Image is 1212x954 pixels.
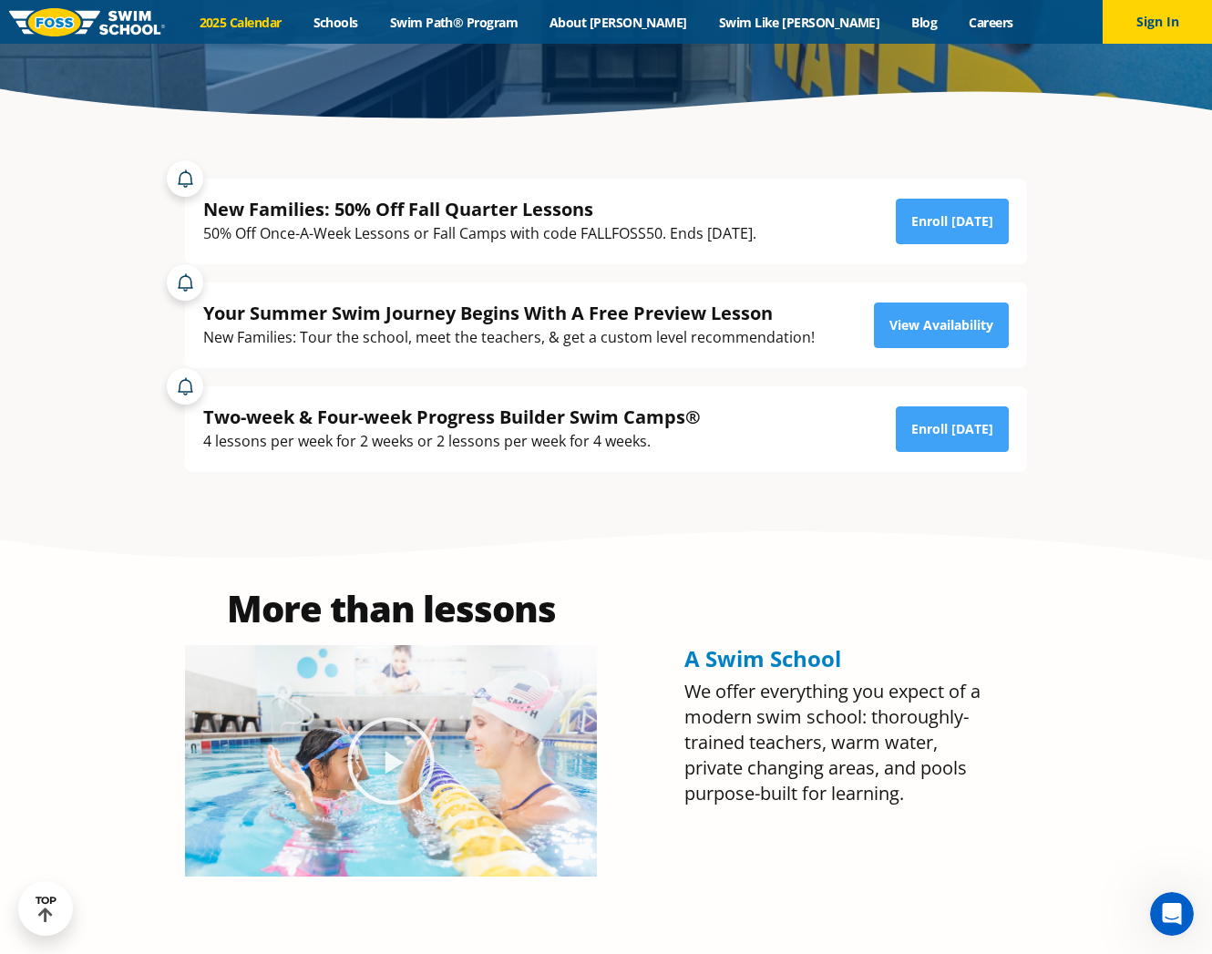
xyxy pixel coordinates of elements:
[874,303,1009,348] a: View Availability
[953,14,1029,31] a: Careers
[684,643,841,673] span: A Swim School
[203,325,815,350] div: New Families: Tour the school, meet the teachers, & get a custom level recommendation!
[896,14,953,31] a: Blog
[185,590,597,627] h2: More than lessons
[896,406,1009,452] a: Enroll [DATE]
[203,221,756,246] div: 50% Off Once-A-Week Lessons or Fall Camps with code FALLFOSS50. Ends [DATE].
[203,197,756,221] div: New Families: 50% Off Fall Quarter Lessons
[203,429,701,454] div: 4 lessons per week for 2 weeks or 2 lessons per week for 4 weeks.
[534,14,704,31] a: About [PERSON_NAME]
[1150,892,1194,936] iframe: Intercom live chat
[203,301,815,325] div: Your Summer Swim Journey Begins With A Free Preview Lesson
[703,14,896,31] a: Swim Like [PERSON_NAME]
[345,715,437,806] div: Play Video about Olympian Regan Smith, FOSS
[36,895,56,923] div: TOP
[297,14,374,31] a: Schools
[374,14,533,31] a: Swim Path® Program
[185,645,597,877] img: Olympian Regan Smith, FOSS
[9,8,165,36] img: FOSS Swim School Logo
[896,199,1009,244] a: Enroll [DATE]
[684,679,993,806] p: We offer everything you expect of a modern swim school: thoroughly-trained teachers, warm water, ...
[183,14,297,31] a: 2025 Calendar
[203,405,701,429] div: Two-week & Four-week Progress Builder Swim Camps®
